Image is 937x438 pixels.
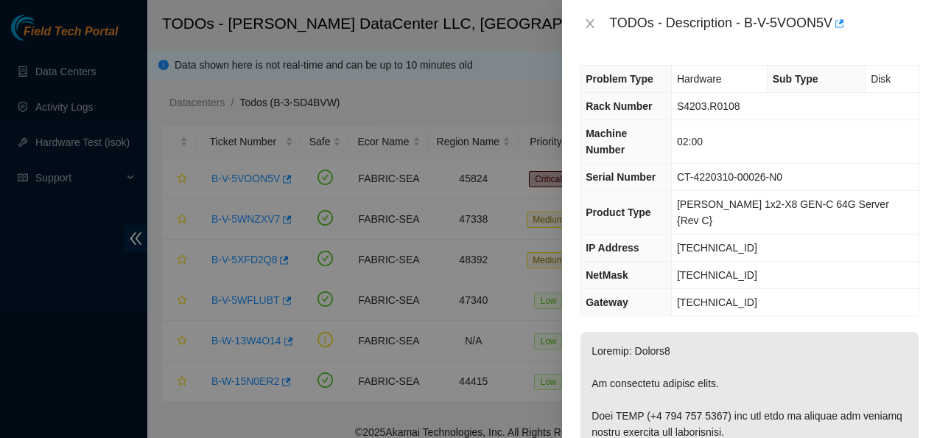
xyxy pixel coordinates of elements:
[580,17,600,31] button: Close
[677,198,889,226] span: [PERSON_NAME] 1x2-X8 GEN-C 64G Server {Rev C}
[677,171,782,183] span: CT-4220310-00026-N0
[586,128,627,156] span: Machine Number
[584,18,596,29] span: close
[677,269,757,281] span: [TECHNICAL_ID]
[586,171,656,183] span: Serial Number
[677,136,703,147] span: 02:00
[677,73,722,85] span: Hardware
[586,100,652,112] span: Rack Number
[609,12,919,35] div: TODOs - Description - B-V-5VOON5V
[871,73,891,85] span: Disk
[586,269,628,281] span: NetMask
[586,206,650,218] span: Product Type
[586,73,653,85] span: Problem Type
[586,296,628,308] span: Gateway
[677,296,757,308] span: [TECHNICAL_ID]
[773,73,818,85] span: Sub Type
[586,242,639,254] span: IP Address
[677,242,757,254] span: [TECHNICAL_ID]
[677,100,740,112] span: S4203.R0108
